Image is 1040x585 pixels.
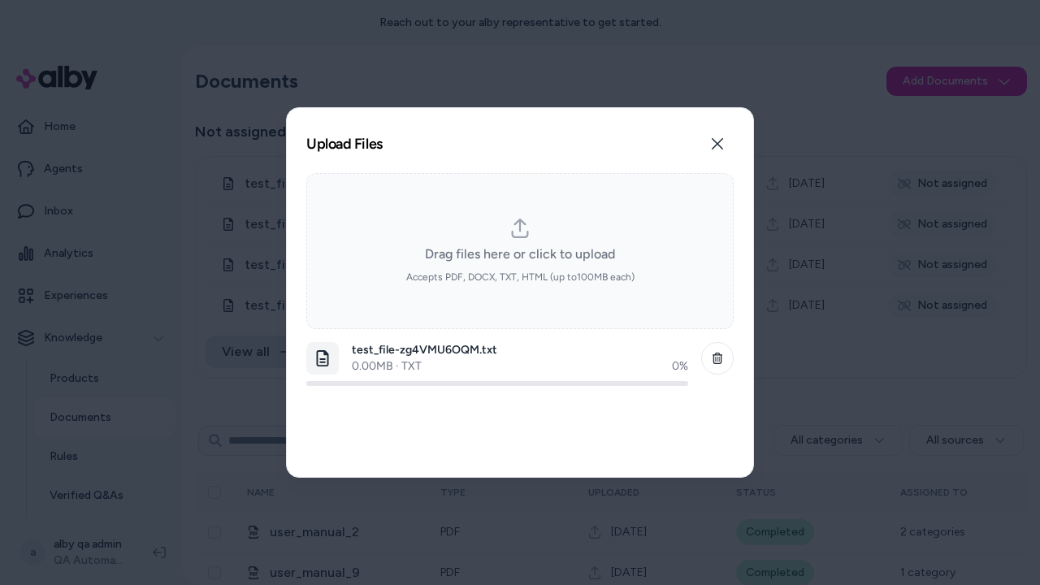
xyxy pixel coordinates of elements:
[406,271,635,284] span: Accepts PDF, DOCX, TXT, HTML (up to 100 MB each)
[425,245,615,264] span: Drag files here or click to upload
[306,136,383,151] h2: Upload Files
[352,358,422,375] p: 0.00 MB · TXT
[306,173,734,329] div: dropzone
[352,342,688,358] p: test_file-zg4VMU6OQM.txt
[306,336,734,392] li: dropzone-file-list-item
[672,358,688,375] div: 0 %
[306,336,734,457] ol: dropzone-file-list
